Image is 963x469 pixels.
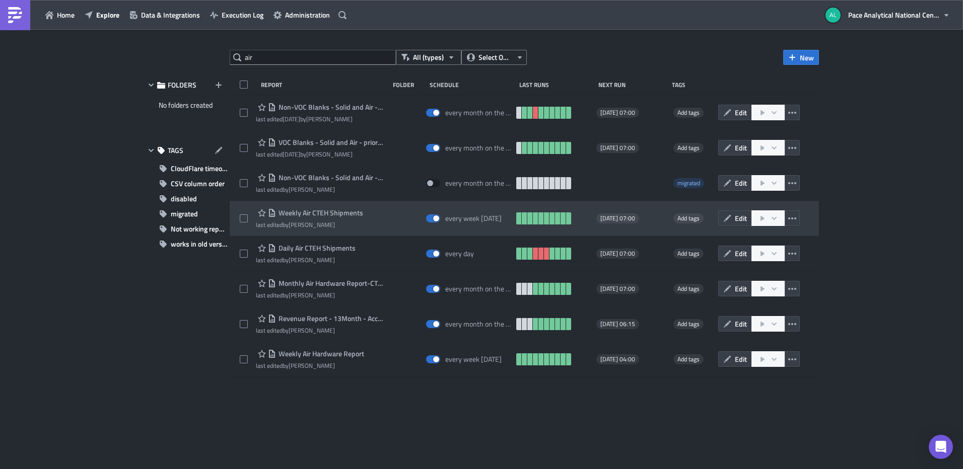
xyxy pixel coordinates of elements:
[718,281,752,296] button: Edit
[144,176,227,191] button: CSV column order
[718,316,752,332] button: Edit
[445,320,512,329] div: every month on the 1st
[256,256,356,264] div: last edited by [PERSON_NAME]
[285,10,330,20] span: Administration
[57,10,75,20] span: Home
[261,81,388,89] div: Report
[673,213,704,223] span: Add tags
[276,138,384,147] span: VOC Blanks - Solid and Air - prior Month
[677,213,700,223] span: Add tags
[677,319,700,329] span: Add tags
[144,191,227,206] button: disabled
[783,50,819,65] button: New
[96,10,119,20] span: Explore
[824,7,842,24] img: Avatar
[256,186,384,193] div: last edited by [PERSON_NAME]
[205,7,268,23] button: Execution Log
[396,50,461,65] button: All (types)
[276,244,356,253] span: Daily Air CTEH Shipments
[673,143,704,153] span: Add tags
[677,249,700,258] span: Add tags
[735,213,747,223] span: Edit
[600,320,635,328] span: [DATE] 06:15
[256,327,384,334] div: last edited by [PERSON_NAME]
[718,351,752,367] button: Edit
[673,319,704,329] span: Add tags
[171,237,227,252] span: works in old version...
[276,173,384,182] span: Non-VOC Blanks - Solid and Air - prior Month
[276,279,384,288] span: Monthly Air Hardware Report-CTEH
[283,114,300,124] time: 2025-05-01T17:35:05Z
[735,178,747,188] span: Edit
[283,149,300,159] time: 2025-05-01T17:36:18Z
[230,50,396,65] input: Search Reports
[445,284,512,293] div: every month on the 1st
[677,108,700,117] span: Add tags
[40,7,80,23] button: Home
[445,143,512,152] div: every month on the 1st
[677,178,700,188] span: migrated
[819,4,955,26] button: Pace Analytical National Center for Testing and Innovation
[144,237,227,252] button: works in old version...
[171,191,197,206] span: disabled
[718,246,752,261] button: Edit
[171,161,227,176] span: CloudFlare timeout
[677,354,700,364] span: Add tags
[256,115,384,123] div: last edited by [PERSON_NAME]
[144,161,227,176] button: CloudFlare timeout
[600,109,635,117] span: [DATE] 07:00
[735,354,747,364] span: Edit
[673,178,704,188] span: migrated
[600,250,635,258] span: [DATE] 07:00
[673,354,704,364] span: Add tags
[7,7,23,23] img: PushMetrics
[600,144,635,152] span: [DATE] 07:00
[718,175,752,191] button: Edit
[598,81,667,89] div: Next Run
[256,221,363,228] div: last edited by [PERSON_NAME]
[718,105,752,120] button: Edit
[718,210,752,226] button: Edit
[600,214,635,222] span: [DATE] 07:00
[144,221,227,237] button: Not working report either
[673,108,704,118] span: Add tags
[735,248,747,259] span: Edit
[445,179,512,188] div: every month on the 1st
[256,291,384,299] div: last edited by [PERSON_NAME]
[600,355,635,363] span: [DATE] 04:00
[445,249,474,258] div: every day
[673,249,704,259] span: Add tags
[600,285,635,293] span: [DATE] 07:00
[393,81,425,89] div: Folder
[171,206,198,221] span: migrated
[445,108,512,117] div: every month on the 1st
[718,140,752,155] button: Edit
[461,50,527,65] button: Select Owner
[929,435,953,459] div: Open Intercom Messenger
[80,7,124,23] button: Explore
[735,283,747,294] span: Edit
[124,7,205,23] button: Data & Integrations
[677,143,700,152] span: Add tags
[141,10,200,20] span: Data & Integrations
[222,10,263,20] span: Execution Log
[519,81,593,89] div: Last Runs
[144,96,227,115] div: No folders created
[268,7,335,23] button: Administration
[430,81,514,89] div: Schedule
[276,314,384,323] span: Revenue Report - 13Month - Account - Air Matrix
[735,142,747,153] span: Edit
[848,10,939,20] span: Pace Analytical National Center for Testing and Innovation
[735,107,747,118] span: Edit
[478,52,512,63] span: Select Owner
[276,103,384,112] span: Non-VOC Blanks - Solid and Air - prior Month
[445,214,502,223] div: every week on Sunday
[171,221,227,237] span: Not working report either
[445,355,502,364] div: every week on Monday
[168,81,196,90] span: FOLDERS
[144,206,227,221] button: migrated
